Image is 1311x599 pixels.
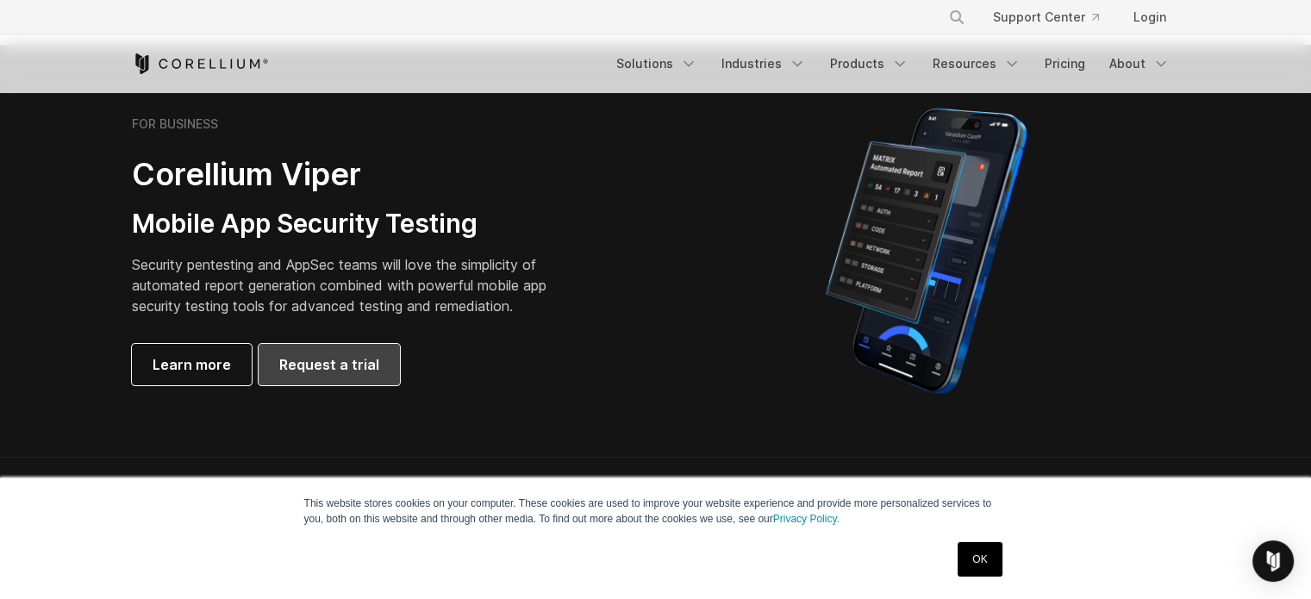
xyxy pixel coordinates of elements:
[820,48,919,79] a: Products
[941,2,972,33] button: Search
[606,48,1180,79] div: Navigation Menu
[132,155,573,194] h2: Corellium Viper
[922,48,1031,79] a: Resources
[132,254,573,316] p: Security pentesting and AppSec teams will love the simplicity of automated report generation comb...
[1252,540,1294,582] div: Open Intercom Messenger
[1120,2,1180,33] a: Login
[1034,48,1096,79] a: Pricing
[773,513,840,525] a: Privacy Policy.
[1099,48,1180,79] a: About
[132,53,269,74] a: Corellium Home
[132,344,252,385] a: Learn more
[132,208,573,240] h3: Mobile App Security Testing
[259,344,400,385] a: Request a trial
[927,2,1180,33] div: Navigation Menu
[606,48,708,79] a: Solutions
[132,116,218,132] h6: FOR BUSINESS
[958,542,1002,577] a: OK
[279,354,379,375] span: Request a trial
[153,354,231,375] span: Learn more
[711,48,816,79] a: Industries
[979,2,1113,33] a: Support Center
[304,496,1008,527] p: This website stores cookies on your computer. These cookies are used to improve your website expe...
[796,100,1056,402] img: Corellium MATRIX automated report on iPhone showing app vulnerability test results across securit...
